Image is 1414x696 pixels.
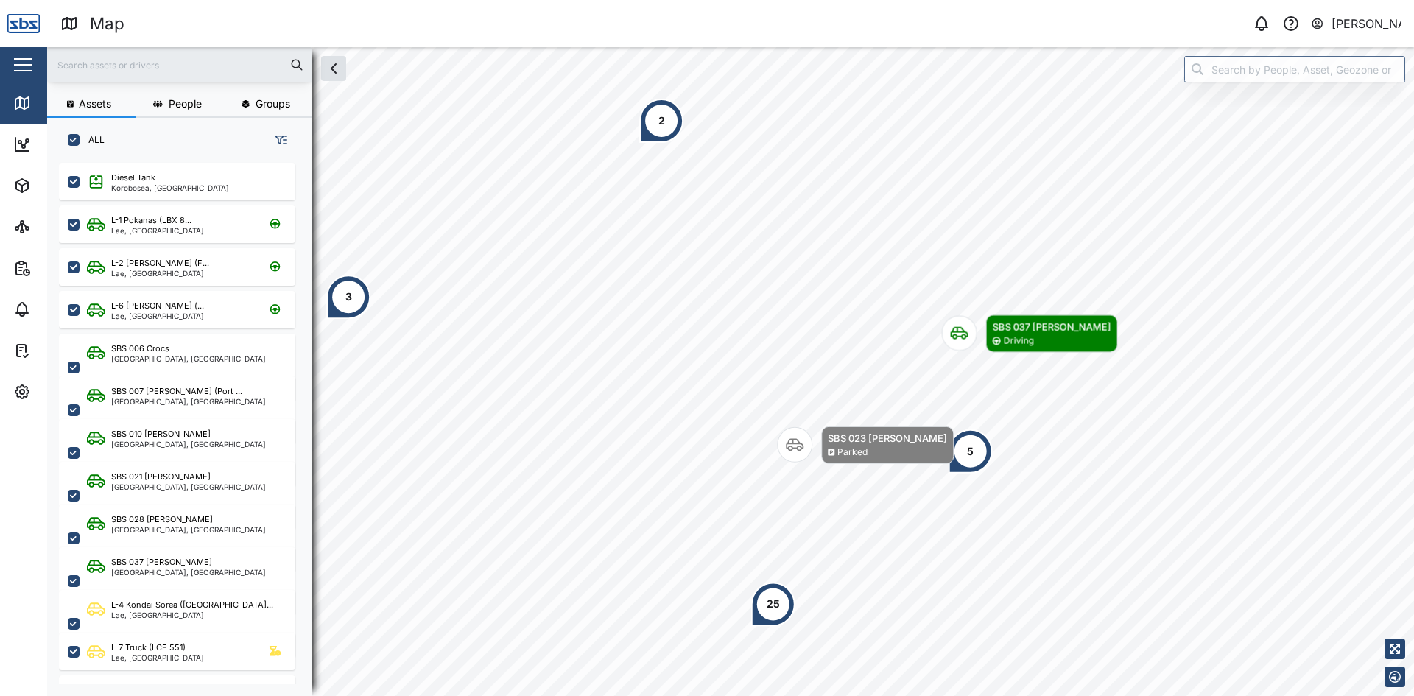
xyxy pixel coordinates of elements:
div: SBS 037 [PERSON_NAME] [993,319,1111,334]
div: Map marker [777,426,954,464]
span: People [169,99,202,109]
div: grid [59,158,312,684]
div: Map [38,95,71,111]
div: Lae, [GEOGRAPHIC_DATA] [111,611,273,619]
div: Settings [38,384,91,400]
div: [GEOGRAPHIC_DATA], [GEOGRAPHIC_DATA] [111,355,266,362]
div: Map marker [639,99,683,143]
div: Lae, [GEOGRAPHIC_DATA] [111,312,204,320]
div: Lae, [GEOGRAPHIC_DATA] [111,270,209,277]
div: Tasks [38,342,79,359]
div: SBS 021 [PERSON_NAME] [111,471,211,483]
input: Search assets or drivers [56,54,303,76]
div: Map marker [949,429,993,474]
button: [PERSON_NAME] [1310,13,1402,34]
div: [PERSON_NAME] [1332,15,1402,33]
div: L-2 [PERSON_NAME] (F... [111,257,209,270]
div: Lae, [GEOGRAPHIC_DATA] [111,654,204,661]
div: SBS 007 [PERSON_NAME] (Port ... [111,385,242,398]
div: Reports [38,260,88,276]
div: SBS 023 [PERSON_NAME] [828,431,947,446]
div: 2 [658,113,665,129]
div: Driving [1003,334,1033,348]
div: Assets [38,177,84,194]
div: L-6 [PERSON_NAME] (... [111,300,204,312]
div: Lae, [GEOGRAPHIC_DATA] [111,227,204,234]
div: Map marker [326,275,370,319]
div: [GEOGRAPHIC_DATA], [GEOGRAPHIC_DATA] [111,526,266,533]
img: Main Logo [7,7,40,40]
div: Alarms [38,301,84,317]
div: Parked [837,446,868,460]
div: SBS 006 Crocs [111,342,169,355]
div: Korobosea, [GEOGRAPHIC_DATA] [111,184,229,191]
div: [GEOGRAPHIC_DATA], [GEOGRAPHIC_DATA] [111,398,266,405]
div: L-7 Truck (LCE 551) [111,641,186,654]
div: Map marker [751,582,795,626]
div: Dashboard [38,136,105,152]
div: Map marker [942,314,1118,352]
div: Map [90,11,124,37]
div: [GEOGRAPHIC_DATA], [GEOGRAPHIC_DATA] [111,569,266,576]
div: 25 [767,597,780,613]
div: L-4 Kondai Sorea ([GEOGRAPHIC_DATA]... [111,599,273,611]
div: 3 [345,289,352,305]
div: SBS 010 [PERSON_NAME] [111,428,211,440]
div: SBS 037 [PERSON_NAME] [111,556,212,569]
span: Assets [79,99,111,109]
div: Diesel Tank [111,172,155,184]
div: SBS 028 [PERSON_NAME] [111,513,213,526]
div: Sites [38,219,74,235]
div: [GEOGRAPHIC_DATA], [GEOGRAPHIC_DATA] [111,483,266,491]
div: L-1 Pokanas (LBX 8... [111,214,191,227]
label: ALL [80,134,105,146]
div: [GEOGRAPHIC_DATA], [GEOGRAPHIC_DATA] [111,440,266,448]
div: 5 [967,443,974,460]
canvas: Map [47,47,1414,696]
input: Search by People, Asset, Geozone or Place [1184,56,1405,82]
span: Groups [256,99,290,109]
